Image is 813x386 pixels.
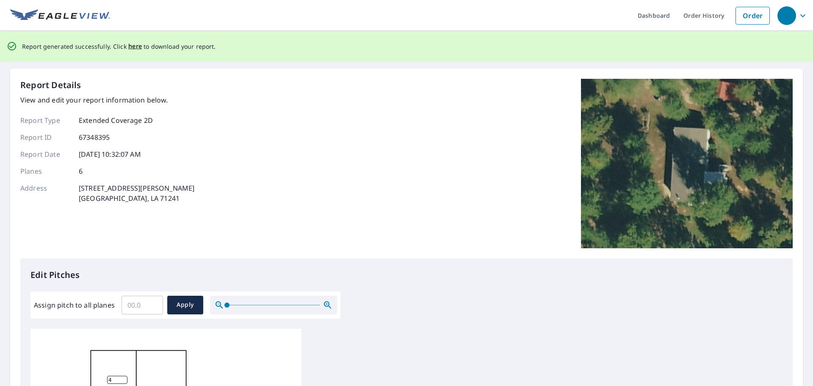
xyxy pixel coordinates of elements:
[581,79,793,248] img: Top image
[79,149,141,159] p: [DATE] 10:32:07 AM
[20,115,71,125] p: Report Type
[20,183,71,203] p: Address
[20,166,71,176] p: Planes
[10,9,110,22] img: EV Logo
[174,300,196,310] span: Apply
[79,183,194,203] p: [STREET_ADDRESS][PERSON_NAME] [GEOGRAPHIC_DATA], LA 71241
[20,132,71,142] p: Report ID
[30,269,783,281] p: Edit Pitches
[79,166,83,176] p: 6
[22,41,216,52] p: Report generated successfully. Click to download your report.
[122,293,163,317] input: 00.0
[167,296,203,314] button: Apply
[128,41,142,52] button: here
[736,7,770,25] a: Order
[20,79,81,92] p: Report Details
[79,115,153,125] p: Extended Coverage 2D
[20,95,194,105] p: View and edit your report information below.
[34,300,115,310] label: Assign pitch to all planes
[79,132,110,142] p: 67348395
[20,149,71,159] p: Report Date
